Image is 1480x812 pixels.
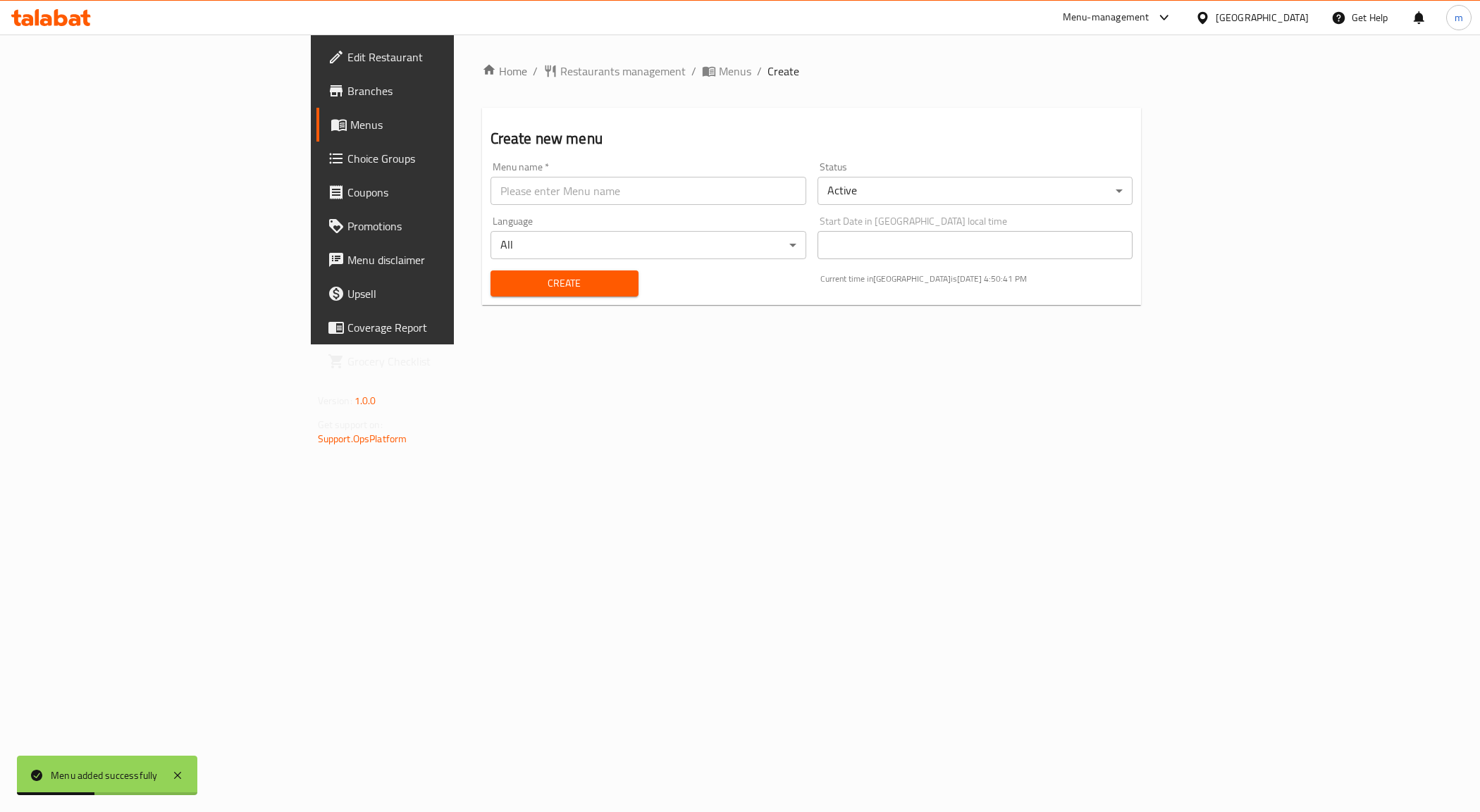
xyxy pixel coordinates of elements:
a: Menus [316,108,558,142]
span: Choice Groups [347,150,547,167]
a: Branches [316,74,558,108]
span: Edit Restaurant [347,49,547,65]
span: Create [502,275,627,292]
span: Upsell [347,285,547,302]
a: Coupons [316,175,558,209]
a: Promotions [316,209,558,243]
a: Menus [702,63,751,80]
input: Please enter Menu name [491,177,806,205]
a: Upsell [316,277,558,311]
span: Create [767,63,799,80]
p: Current time in [GEOGRAPHIC_DATA] is [DATE] 4:50:41 PM [820,273,1133,285]
span: Coupons [347,184,547,201]
div: Menu-management [1063,9,1149,26]
span: Promotions [347,218,547,235]
span: Version: [318,392,352,410]
a: Support.OpsPlatform [318,430,407,448]
span: Restaurants management [560,63,686,80]
li: / [691,63,696,80]
nav: breadcrumb [482,63,1142,80]
li: / [757,63,762,80]
a: Edit Restaurant [316,40,558,74]
a: Menu disclaimer [316,243,558,277]
a: Coverage Report [316,311,558,344]
span: Grocery Checklist [347,353,547,370]
span: Menu disclaimer [347,251,547,268]
span: Branches [347,82,547,99]
div: Menu added successfully [51,768,158,783]
span: 1.0.0 [354,392,376,410]
span: Menus [719,63,751,80]
div: Active [818,177,1133,205]
a: Grocery Checklist [316,344,558,378]
h2: Create new menu [491,128,1133,149]
button: Create [491,270,639,296]
span: m [1455,10,1463,25]
div: All [491,231,806,259]
a: Choice Groups [316,142,558,175]
span: Coverage Report [347,319,547,336]
span: Menus [350,116,547,133]
span: Get support on: [318,416,383,434]
div: [GEOGRAPHIC_DATA] [1216,10,1309,25]
a: Restaurants management [543,63,686,80]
